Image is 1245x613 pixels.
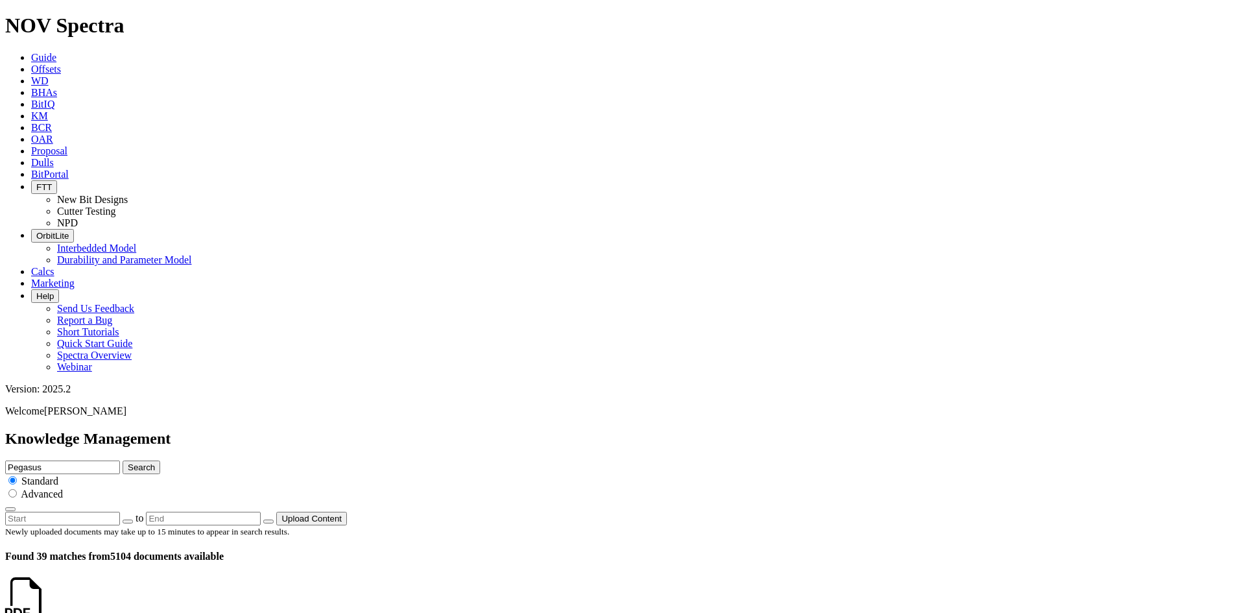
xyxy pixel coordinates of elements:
button: OrbitLite [31,229,74,243]
button: Search [123,461,160,474]
button: Upload Content [276,512,347,525]
a: KM [31,110,48,121]
span: FTT [36,182,52,192]
h2: Knowledge Management [5,430,1240,448]
span: [PERSON_NAME] [44,405,126,416]
span: Found 39 matches from [5,551,110,562]
a: OAR [31,134,53,145]
span: Help [36,291,54,301]
h4: 5104 documents available [5,551,1240,562]
a: BitPortal [31,169,69,180]
p: Welcome [5,405,1240,417]
a: Durability and Parameter Model [57,254,192,265]
a: NPD [57,217,78,228]
a: New Bit Designs [57,194,128,205]
a: Guide [31,52,56,63]
input: Start [5,512,120,525]
a: Dulls [31,157,54,168]
a: Marketing [31,278,75,289]
a: Webinar [57,361,92,372]
a: Cutter Testing [57,206,116,217]
a: Spectra Overview [57,350,132,361]
input: e.g. Smoothsteer Record [5,461,120,474]
a: Proposal [31,145,67,156]
a: Short Tutorials [57,326,119,337]
a: Send Us Feedback [57,303,134,314]
span: OrbitLite [36,231,69,241]
a: Report a Bug [57,315,112,326]
h1: NOV Spectra [5,14,1240,38]
a: WD [31,75,49,86]
a: BitIQ [31,99,54,110]
a: Interbedded Model [57,243,136,254]
a: Calcs [31,266,54,277]
a: Quick Start Guide [57,338,132,349]
span: to [136,512,143,523]
span: Standard [21,475,58,487]
a: Offsets [31,64,61,75]
input: End [146,512,261,525]
small: Newly uploaded documents may take up to 15 minutes to appear in search results. [5,527,289,536]
div: Version: 2025.2 [5,383,1240,395]
span: Advanced [21,488,63,499]
button: Help [31,289,59,303]
a: BHAs [31,87,57,98]
a: BCR [31,122,52,133]
button: FTT [31,180,57,194]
